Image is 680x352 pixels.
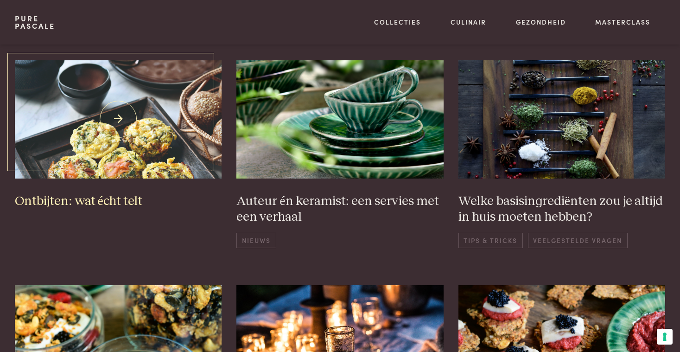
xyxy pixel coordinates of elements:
[516,17,566,27] a: Gezondheid
[657,329,673,345] button: Uw voorkeuren voor toestemming voor trackingtechnologieën
[236,193,444,225] h3: Auteur én keramist: een servies met een verhaal
[451,17,486,27] a: Culinair
[458,60,666,248] a: pn53799 Welke basisingrediënten zou je altijd in huis moeten hebben? Tips & TricksVeelgestelde vr...
[15,193,222,210] h3: Ontbijten: wat écht telt
[458,60,666,179] img: pn53799
[595,17,650,27] a: Masterclass
[374,17,421,27] a: Collecties
[458,233,523,248] span: Tips & Tricks
[236,60,444,248] a: groen_servies_23 Auteur én keramist: een servies met een verhaal Nieuws
[15,60,222,179] img: creatieve ontbijteitjes_02
[458,193,666,225] h3: Welke basisingrediënten zou je altijd in huis moeten hebben?
[15,15,55,30] a: PurePascale
[236,60,444,179] img: groen_servies_23
[236,233,276,248] span: Nieuws
[15,60,222,248] a: creatieve ontbijteitjes_02 Ontbijten: wat écht telt
[528,233,628,248] span: Veelgestelde vragen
